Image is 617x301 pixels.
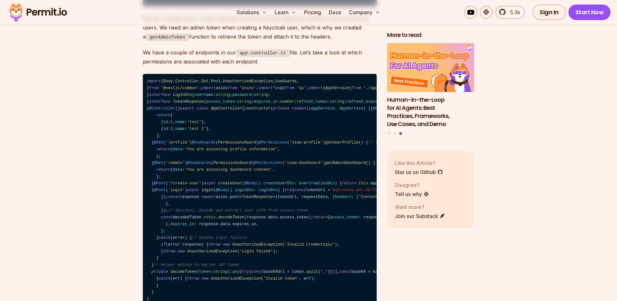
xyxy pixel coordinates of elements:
[297,99,328,104] span: refresh_token
[199,270,211,274] span: token
[251,270,263,274] span: const
[187,188,199,192] span: async
[192,236,246,240] span: // Handle login failure
[170,270,197,274] span: decodeToken
[335,195,351,199] span: headers
[143,14,377,41] p: We are creating users in both Keycloak and Permit and assigning a default role to all Permit user...
[154,263,240,267] span: // Helper method to decode JWT token
[182,242,201,247] span: response
[368,140,483,145] span: // This route requires 'view:profile' permission
[237,99,251,104] span: string
[290,140,323,145] span: 'view:profile'
[201,276,209,281] span: new
[204,181,216,186] span: async
[395,190,429,198] a: Tell us why
[258,86,273,90] span: import
[211,276,261,281] span: UnauthorizedException
[218,140,256,145] span: PermissionsGuard
[285,161,323,165] span: 'view:dashboard'
[285,242,335,247] span: 'Invalid credentials'
[232,222,256,226] span: expires_in
[177,249,185,254] span: new
[359,195,392,199] span: 'Content-Type'
[325,140,359,145] span: getUserProfile
[173,147,182,152] span: data
[387,43,474,128] li: 3 of 3
[149,99,170,104] span: interface
[223,79,273,84] span: UnauthorizedException
[275,79,297,84] span: UseGuards
[156,168,170,172] span: return
[371,181,394,186] span: appService
[166,161,185,165] span: '/admin'
[149,106,175,111] span: @Controller
[168,208,309,213] span: // Optional: Decode and extract user info from access token
[175,120,185,124] span: name
[209,242,221,247] span: throw
[216,93,230,97] span: string
[387,43,474,92] img: Human-in-the-Loop for AI Agents: Best Practices, Frameworks, Use Cases, and Demo
[242,270,249,274] span: try
[180,106,194,111] span: export
[395,181,429,189] p: Disagree?
[173,93,192,97] span: LoginDto
[325,161,366,165] span: getAdminDashboard
[156,147,170,152] span: return
[159,236,171,240] span: catch
[163,127,168,131] span: id
[194,93,213,97] span: username
[187,276,199,281] span: throw
[175,127,185,131] span: name
[244,181,256,186] span: @Body
[240,86,256,90] span: 'axios'
[204,195,216,199] span: await
[211,106,242,111] span: AppController
[175,79,199,84] span: Controller
[387,43,474,136] div: Posts
[330,215,359,220] span: access_token
[275,86,280,90] span: as
[292,106,311,111] span: readonly
[185,168,273,172] span: 'You are accessing dashboard content'
[170,120,173,124] span: 1
[159,276,171,281] span: catch
[223,242,230,247] span: new
[395,168,443,176] a: Star us on Github
[173,99,204,104] span: TokenResponse
[201,188,213,192] span: login
[146,33,189,41] code: getAdminToken
[206,215,216,220] span: this
[375,161,497,165] span: // This route requires 'view:dashboard' permissions
[232,242,282,247] span: UnauthorizedException
[168,181,201,186] span: '/create-user'
[187,120,201,124] span: 'test'
[185,147,278,152] span: 'You are accessing profile information'
[187,161,211,165] span: @UseGuards
[187,249,237,254] span: UnauthorizedException
[163,79,173,84] span: Body
[272,6,299,19] button: Learn
[154,181,166,186] span: @Post
[339,270,351,274] span: const
[309,86,323,90] span: import
[506,8,520,16] span: 5.3k
[168,188,185,192] span: 'login'
[163,249,175,254] span: throw
[170,222,194,226] span: expires_in
[173,168,182,172] span: data
[161,242,166,247] span: if
[149,86,158,90] span: from
[166,140,190,145] span: '/profile'
[161,86,199,90] span: '@nestjs/common'
[495,6,525,19] a: 5.3k
[234,6,269,19] button: Solutions
[232,93,251,97] span: password
[216,188,228,192] span: @Body
[161,215,173,220] span: const
[363,86,399,90] span: './app.service'
[218,215,244,220] span: decodeToken
[206,99,235,104] span: access_token
[395,203,445,211] p: Want more?
[347,99,389,104] span: refresh_expires_in
[201,86,216,90] span: import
